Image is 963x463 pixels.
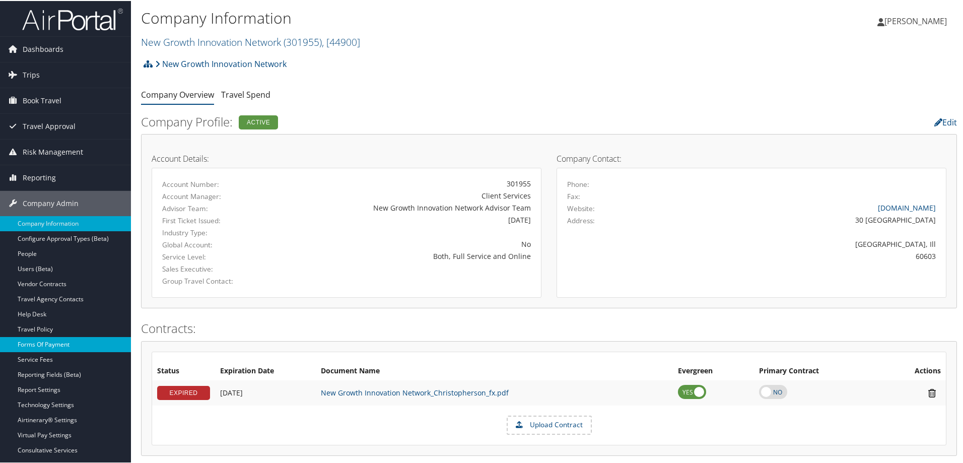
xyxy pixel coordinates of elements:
[322,34,360,48] span: , [ 44900 ]
[157,385,210,399] div: EXPIRED
[567,215,595,225] label: Address:
[290,238,531,248] div: No
[934,116,957,127] a: Edit
[162,263,275,273] label: Sales Executive:
[162,227,275,237] label: Industry Type:
[141,34,360,48] a: New Growth Innovation Network
[220,387,243,396] span: [DATE]
[567,190,580,201] label: Fax:
[141,88,214,99] a: Company Overview
[141,112,680,129] h2: Company Profile:
[284,34,322,48] span: ( 301955 )
[290,250,531,260] div: Both, Full Service and Online
[23,139,83,164] span: Risk Management
[567,178,589,188] label: Phone:
[162,251,275,261] label: Service Level:
[290,202,531,212] div: New Growth Innovation Network Advisor Team
[23,61,40,87] span: Trips
[162,178,275,188] label: Account Number:
[321,387,509,396] a: New Growth Innovation Network_Christopherson_fx.pdf
[290,189,531,200] div: Client Services
[673,361,754,379] th: Evergreen
[878,202,936,212] a: [DOMAIN_NAME]
[215,361,316,379] th: Expiration Date
[923,387,941,398] i: Remove Contract
[220,387,311,396] div: Add/Edit Date
[290,214,531,224] div: [DATE]
[23,36,63,61] span: Dashboards
[221,88,270,99] a: Travel Spend
[152,154,541,162] h4: Account Details:
[162,239,275,249] label: Global Account:
[877,5,957,35] a: [PERSON_NAME]
[557,154,946,162] h4: Company Contact:
[155,53,287,73] a: New Growth Innovation Network
[23,87,61,112] span: Book Travel
[141,7,685,28] h1: Company Information
[663,250,936,260] div: 60603
[162,275,275,285] label: Group Travel Contact:
[141,319,957,336] h2: Contracts:
[152,361,215,379] th: Status
[880,361,946,379] th: Actions
[290,177,531,188] div: 301955
[663,238,936,248] div: [GEOGRAPHIC_DATA], Ill
[162,215,275,225] label: First Ticket Issued:
[23,113,76,138] span: Travel Approval
[162,203,275,213] label: Advisor Team:
[567,203,595,213] label: Website:
[508,416,591,433] label: Upload Contract
[162,190,275,201] label: Account Manager:
[754,361,880,379] th: Primary Contract
[663,214,936,224] div: 30 [GEOGRAPHIC_DATA]
[239,114,278,128] div: Active
[316,361,673,379] th: Document Name
[23,164,56,189] span: Reporting
[884,15,947,26] span: [PERSON_NAME]
[23,190,79,215] span: Company Admin
[22,7,123,30] img: airportal-logo.png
